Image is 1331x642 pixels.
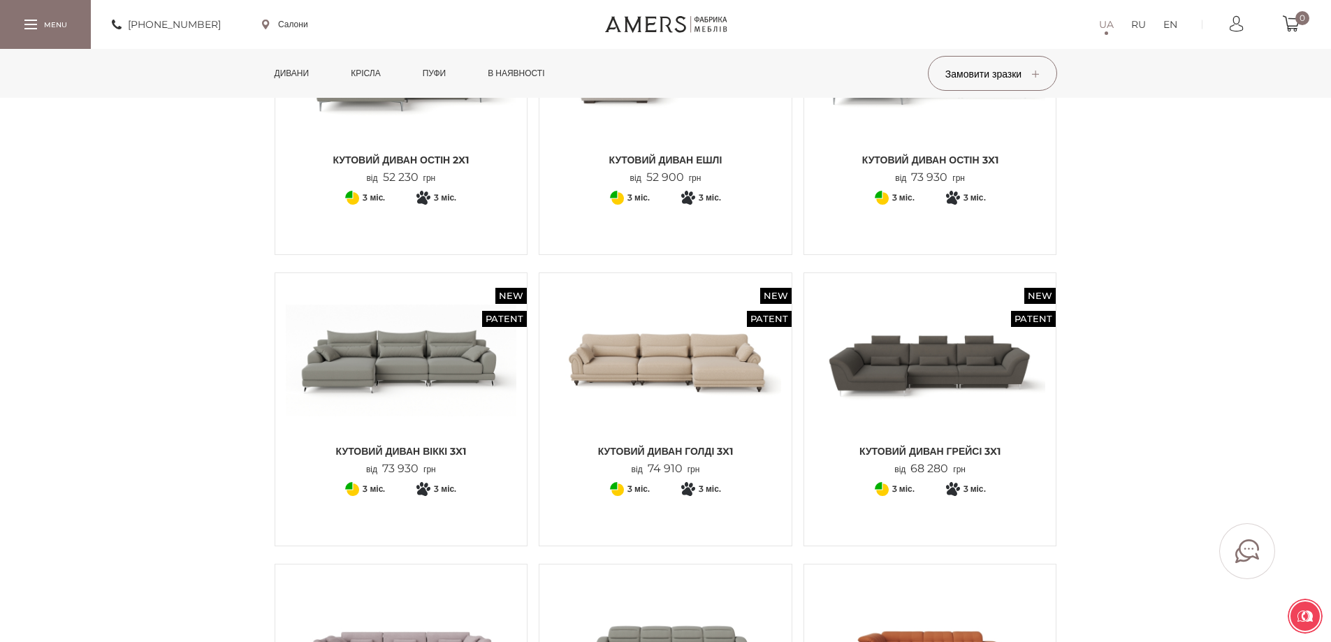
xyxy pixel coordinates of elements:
span: Кутовий диван ОСТІН 3x1 [815,153,1046,167]
a: New Patent Кутовий диван ГРЕЙСІ 3x1 Кутовий диван ГРЕЙСІ 3x1 від68 280грн [815,284,1046,476]
span: New [760,288,792,304]
a: Салони [262,18,308,31]
span: 68 280 [905,462,953,475]
button: Замовити зразки [928,56,1057,91]
span: New [1024,288,1056,304]
span: 52 230 [378,170,423,184]
span: 3 міс. [434,481,456,497]
a: EN [1163,16,1177,33]
img: Кутовий диван ГРЕЙСІ 3x1 [815,284,1046,437]
p: від грн [895,171,965,184]
span: 74 910 [643,462,688,475]
a: New Patent Кутовий диван ВІККІ 3x1 Кутовий диван ВІККІ 3x1 від73 930грн [286,284,517,476]
span: Patent [747,311,792,327]
span: Кутовий диван ГРЕЙСІ 3x1 [815,444,1046,458]
span: 3 міс. [627,189,650,206]
p: від грн [894,462,966,476]
span: 73 930 [377,462,423,475]
a: в наявності [477,49,555,98]
span: 3 міс. [363,189,385,206]
p: від грн [366,171,435,184]
span: Замовити зразки [945,68,1039,80]
span: 3 міс. [434,189,456,206]
span: Patent [482,311,527,327]
span: Кутовий диван ВІККІ 3x1 [286,444,517,458]
span: 3 міс. [892,189,915,206]
a: RU [1131,16,1146,33]
a: Дивани [264,49,320,98]
span: New [495,288,527,304]
a: Пуфи [412,49,457,98]
span: Кутовий диван ЕШЛІ [550,153,781,167]
p: від грн [366,462,436,476]
img: Кутовий диван ВІККІ 3x1 [286,284,517,437]
span: 3 міс. [963,481,986,497]
a: [PHONE_NUMBER] [112,16,221,33]
span: 73 930 [906,170,952,184]
p: від грн [632,462,700,476]
a: New Patent Кутовий диван ГОЛДІ 3x1 Кутовий диван ГОЛДІ 3x1 Кутовий диван ГОЛДІ 3x1 від74 910грн [550,284,781,476]
p: від грн [630,171,701,184]
span: 3 міс. [699,189,721,206]
span: Кутовий диван ОСТІН 2x1 [286,153,517,167]
span: 0 [1295,11,1309,25]
span: Patent [1011,311,1056,327]
span: 3 міс. [627,481,650,497]
span: 3 міс. [363,481,385,497]
span: 3 міс. [699,481,721,497]
span: 52 900 [641,170,689,184]
span: Кутовий диван ГОЛДІ 3x1 [550,444,781,458]
span: 3 міс. [892,481,915,497]
a: UA [1099,16,1114,33]
span: 3 міс. [963,189,986,206]
a: Крісла [340,49,391,98]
